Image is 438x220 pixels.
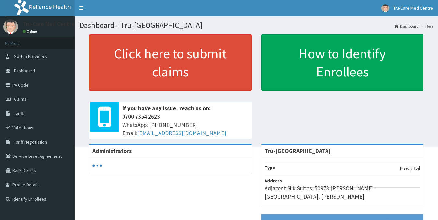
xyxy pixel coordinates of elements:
p: Hospital [400,164,420,173]
b: Administrators [92,147,132,155]
h1: Dashboard - Tru-[GEOGRAPHIC_DATA] [79,21,433,29]
span: Tariff Negotiation [14,139,47,145]
a: Dashboard [395,23,419,29]
li: Here [419,23,433,29]
b: Address [265,178,282,184]
a: How to Identify Enrollees [261,34,424,91]
p: Adjacent Silk Suites, 50973 [PERSON_NAME]-[GEOGRAPHIC_DATA], [PERSON_NAME] [265,184,420,201]
b: Type [265,165,275,170]
a: Online [23,29,38,34]
img: User Image [3,19,18,34]
p: Tru-Care Med Centre [23,21,75,27]
a: Click here to submit claims [89,34,252,91]
strong: Tru-[GEOGRAPHIC_DATA] [265,147,331,155]
span: Tru-Care Med Centre [393,5,433,11]
span: Dashboard [14,68,35,74]
span: Claims [14,96,27,102]
b: If you have any issue, reach us on: [122,104,211,112]
span: 0700 7354 2623 WhatsApp: [PHONE_NUMBER] Email: [122,112,248,137]
a: [EMAIL_ADDRESS][DOMAIN_NAME] [137,129,226,137]
span: Switch Providers [14,53,47,59]
span: Tariffs [14,110,26,116]
img: User Image [381,4,389,12]
svg: audio-loading [92,161,102,170]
